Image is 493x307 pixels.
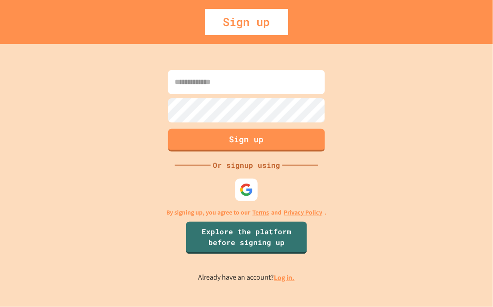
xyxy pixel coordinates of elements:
a: Explore the platform before signing up [186,222,307,254]
p: By signing up, you agree to our and . [167,208,327,217]
div: Or signup using [211,160,282,171]
img: google-icon.svg [240,183,253,197]
p: Already have an account? [199,272,295,283]
a: Log in. [274,273,295,282]
button: Sign up [168,129,325,152]
div: Sign up [205,9,288,35]
a: Terms [253,208,269,217]
a: Privacy Policy [284,208,323,217]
